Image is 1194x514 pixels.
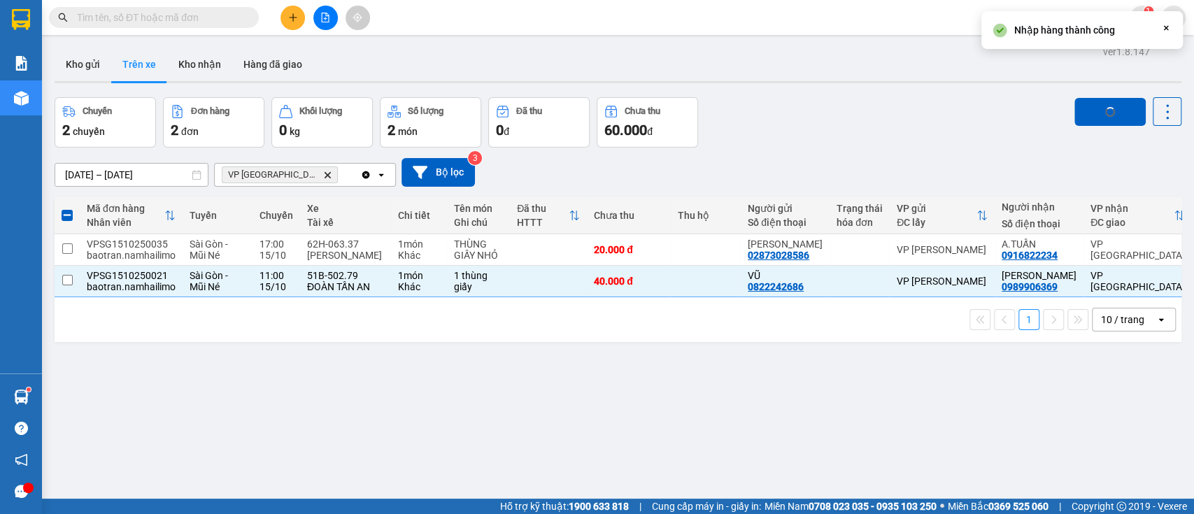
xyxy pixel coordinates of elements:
div: Người gửi [748,203,823,214]
div: ĐOÀN TẤN AN [307,281,384,292]
input: Selected VP chợ Mũi Né. [341,168,342,182]
span: 1 [1146,6,1151,16]
div: HTTT [517,217,569,228]
div: 10 / trang [1101,313,1144,327]
div: hóa đơn [837,217,883,228]
button: Số lượng2món [380,97,481,148]
div: Tài xế [307,217,384,228]
div: 1 món [398,270,440,281]
div: Đã thu [517,203,569,214]
div: ĐC lấy [897,217,976,228]
span: plus [288,13,298,22]
button: aim [346,6,370,30]
div: Chi tiết [398,210,440,221]
sup: 1 [27,387,31,392]
button: Kho gửi [55,48,111,81]
button: file-add [313,6,338,30]
button: Chuyến2chuyến [55,97,156,148]
div: Ghi chú [454,217,503,228]
div: Nhập hàng thành công [1014,22,1115,38]
div: Nhân viên [87,217,164,228]
div: Xe [307,203,384,214]
div: VP [PERSON_NAME] [897,276,988,287]
span: 2 [62,122,70,138]
div: Số điện thoại [748,217,823,228]
span: Miền Bắc [948,499,1049,514]
button: 1 [1018,309,1039,330]
img: logo-vxr [12,9,30,30]
span: 60.000 [604,122,647,138]
button: Kho nhận [167,48,232,81]
svg: Clear all [360,169,371,180]
th: Toggle SortBy [890,197,995,234]
span: chuyến [73,126,105,137]
button: Bộ lọc [401,158,475,187]
img: solution-icon [14,56,29,71]
div: VP [PERSON_NAME] [897,244,988,255]
span: Cung cấp máy in - giấy in: [652,499,761,514]
span: copyright [1116,501,1126,511]
div: 0822242686 [748,281,804,292]
div: [PERSON_NAME] [307,250,384,261]
span: đ [504,126,509,137]
button: plus [280,6,305,30]
span: notification [15,453,28,466]
span: message [15,485,28,498]
svg: Delete [323,171,332,179]
svg: Close [1160,22,1172,34]
span: Sài Gòn - Mũi Né [190,238,228,261]
span: file-add [320,13,330,22]
sup: 3 [468,151,482,165]
div: VPSG1510250035 [87,238,176,250]
div: 17:00 [260,238,293,250]
div: Tên món [454,203,503,214]
span: Sài Gòn - Mũi Né [190,270,228,292]
button: Đã thu0đ [488,97,590,148]
span: 2 [388,122,395,138]
div: 20.000 đ [594,244,664,255]
button: Trên xe [111,48,167,81]
button: loading Nhập hàng [1074,98,1146,126]
span: question-circle [15,422,28,435]
span: search [58,13,68,22]
div: Mã đơn hàng [87,203,164,214]
div: 11:00 [260,270,293,281]
div: 51B-502.79 [307,270,384,281]
div: 0989906369 [1002,281,1058,292]
span: món [398,126,418,137]
button: Khối lượng0kg [271,97,373,148]
span: ⚪️ [940,504,944,509]
img: warehouse-icon [14,390,29,404]
span: | [639,499,641,514]
button: Đơn hàng2đơn [163,97,264,148]
div: Đơn hàng [191,106,229,116]
span: Hỗ trợ kỹ thuật: [500,499,629,514]
div: 0916822234 [1002,250,1058,261]
div: Số điện thoại [1002,218,1076,229]
div: THÙY TIÊN [1002,270,1076,281]
button: Chưa thu60.000đ [597,97,698,148]
span: đ [647,126,653,137]
span: | [1059,499,1061,514]
svg: open [1156,314,1167,325]
div: Khác [398,281,440,292]
div: VPSG1510250021 [87,270,176,281]
div: VŨ [748,270,823,281]
strong: 1900 633 818 [569,501,629,512]
div: Số lượng [408,106,443,116]
th: Toggle SortBy [80,197,183,234]
div: Khác [398,250,440,261]
div: baotran.namhailimo [87,250,176,261]
button: caret-down [1161,6,1186,30]
div: 15/10 [260,281,293,292]
input: Tìm tên, số ĐT hoặc mã đơn [77,10,242,25]
div: 62H-063.37 [307,238,384,250]
div: 1 thùng giấy [454,270,503,292]
th: Toggle SortBy [1083,197,1192,234]
div: Bách Quang [748,238,823,250]
span: VP chợ Mũi Né, close by backspace [222,166,338,183]
svg: open [376,169,387,180]
span: kimloan.namhailimo [1005,8,1130,26]
button: Hàng đã giao [232,48,313,81]
div: Chưa thu [594,210,664,221]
